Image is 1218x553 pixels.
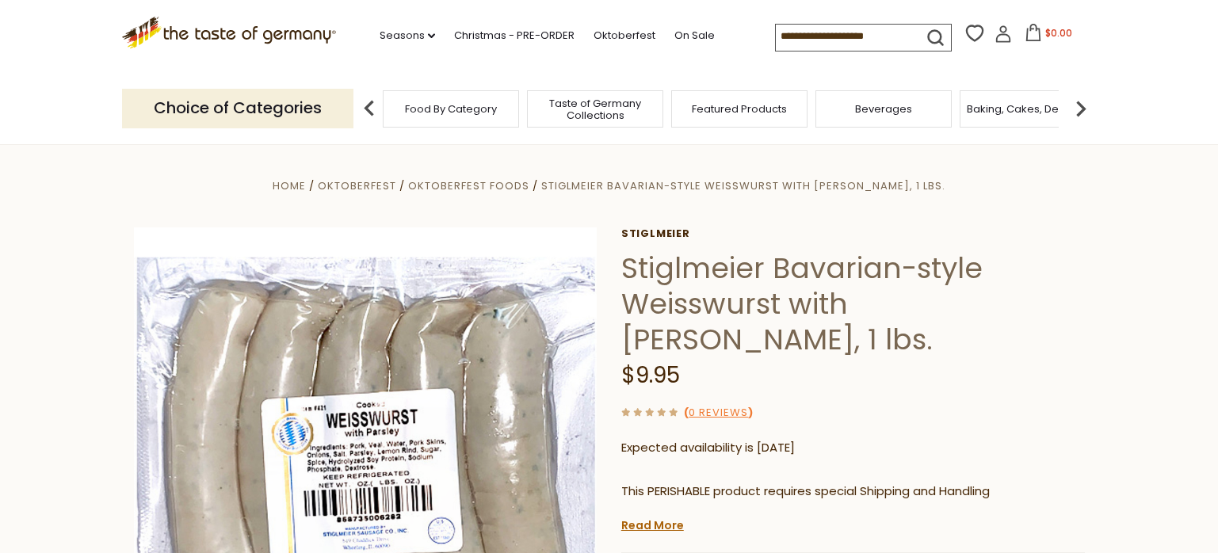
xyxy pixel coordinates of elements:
a: On Sale [674,27,715,44]
a: Oktoberfest [594,27,655,44]
a: Read More [621,517,684,533]
a: Home [273,178,306,193]
a: Taste of Germany Collections [532,97,659,121]
a: Stiglmeier [621,227,1085,240]
a: Baking, Cakes, Desserts [967,103,1090,115]
a: Oktoberfest Foods [408,178,529,193]
a: Beverages [855,103,912,115]
p: Choice of Categories [122,89,353,128]
a: Stiglmeier Bavarian-style Weisswurst with [PERSON_NAME], 1 lbs. [541,178,945,193]
span: $0.00 [1045,26,1072,40]
a: Oktoberfest [318,178,396,193]
p: This PERISHABLE product requires special Shipping and Handling [621,482,1085,502]
img: previous arrow [353,93,385,124]
p: Expected availability is [DATE] [621,438,1085,458]
a: Featured Products [692,103,787,115]
li: We will ship this product in heat-protective packaging and ice. [636,513,1085,533]
a: Seasons [380,27,435,44]
a: Christmas - PRE-ORDER [454,27,575,44]
button: $0.00 [1015,24,1082,48]
span: ( ) [684,405,753,420]
a: Food By Category [405,103,497,115]
span: $9.95 [621,360,680,391]
a: 0 Reviews [689,405,748,421]
img: next arrow [1065,93,1097,124]
h1: Stiglmeier Bavarian-style Weisswurst with [PERSON_NAME], 1 lbs. [621,250,1085,357]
